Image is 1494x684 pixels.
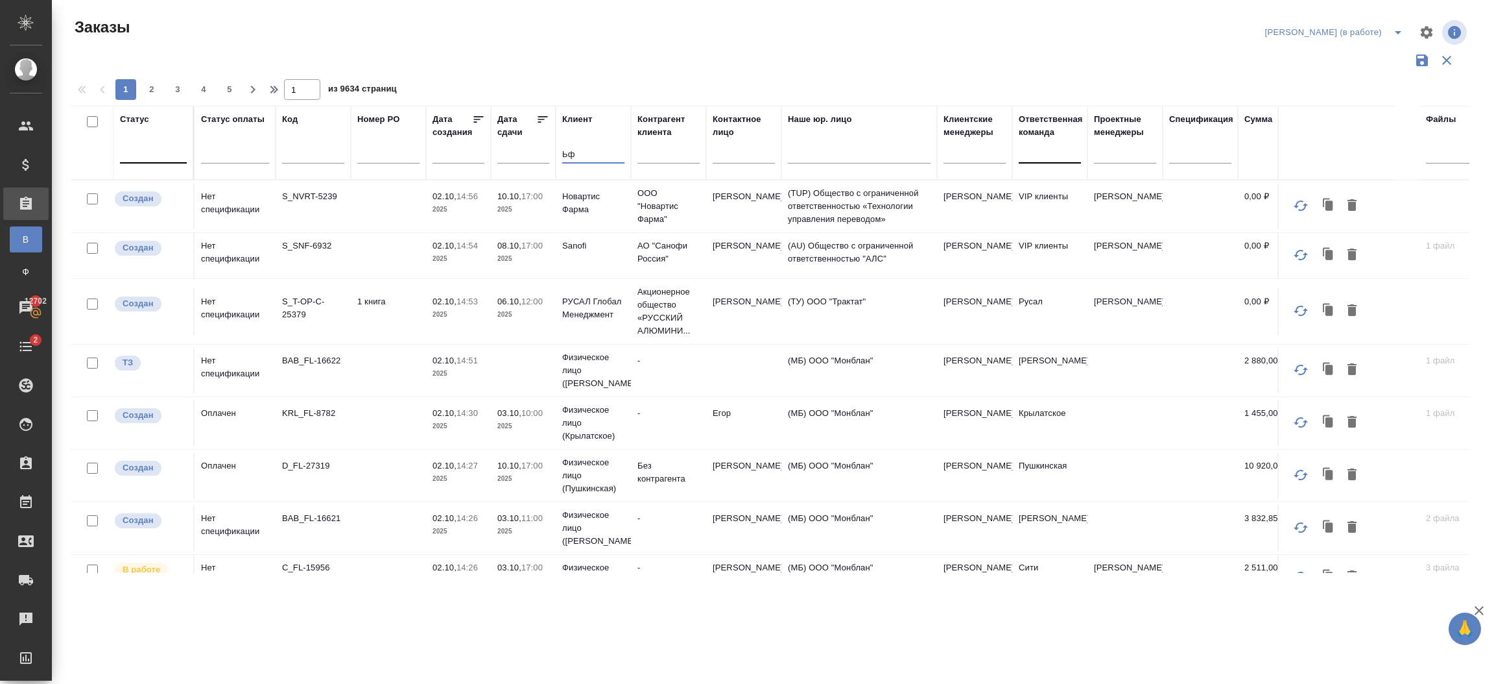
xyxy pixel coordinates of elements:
[781,289,937,334] td: (ТУ) ООО "Трактат"
[195,289,276,334] td: Нет спецификации
[1087,289,1163,334] td: [PERSON_NAME]
[562,113,592,126] div: Клиент
[113,459,187,477] div: Выставляется автоматически при создании заказа
[433,525,484,538] p: 2025
[1426,239,1488,252] p: 1 файл
[357,113,399,126] div: Номер PO
[456,297,478,306] p: 14:53
[3,330,49,363] a: 2
[16,233,36,246] span: В
[1341,193,1363,218] button: Удалить
[1238,184,1303,229] td: 0,00 ₽
[433,241,456,250] p: 02.10,
[1261,22,1411,43] div: split button
[497,525,549,538] p: 2025
[1238,289,1303,334] td: 0,00 ₽
[433,252,484,265] p: 2025
[1238,348,1303,393] td: 2 880,00 ₽
[1012,233,1087,278] td: VIP клиенты
[1341,243,1363,267] button: Удалить
[937,348,1012,393] td: [PERSON_NAME]
[123,192,154,205] p: Создан
[1341,565,1363,589] button: Удалить
[113,561,187,579] div: Выставляет ПМ после принятия заказа от КМа
[497,113,536,139] div: Дата сдачи
[637,113,700,139] div: Контрагент клиента
[1012,184,1087,229] td: VIP клиенты
[113,512,187,530] div: Выставляется автоматически при создании заказа
[1442,20,1469,45] span: Посмотреть информацию
[219,83,240,96] span: 5
[497,241,521,250] p: 08.10,
[1012,289,1087,334] td: Русал
[1426,561,1488,574] p: 3 файла
[1012,506,1087,551] td: [PERSON_NAME]
[1426,512,1488,525] p: 2 файла
[521,408,543,418] p: 10:00
[562,404,624,443] p: Физическое лицо (Крылатское)
[637,459,700,485] p: Без контрагента
[123,297,154,310] p: Создан
[433,367,484,380] p: 2025
[456,356,478,365] p: 14:51
[497,203,549,216] p: 2025
[562,456,624,495] p: Физическое лицо (Пушкинская)
[1238,400,1303,446] td: 1 455,00 ₽
[282,512,344,525] p: BAB_FL-16621
[456,563,478,572] p: 14:26
[282,239,344,252] p: S_SNF-6932
[1411,17,1442,48] span: Настроить таблицу
[637,512,700,525] p: -
[937,233,1012,278] td: [PERSON_NAME]
[282,190,344,203] p: S_NVRT-5239
[195,400,276,446] td: Оплачен
[1341,358,1363,382] button: Удалить
[1285,459,1316,491] button: Обновить
[282,113,298,126] div: Код
[433,308,484,321] p: 2025
[1316,358,1341,382] button: Клонировать
[1285,239,1316,271] button: Обновить
[562,295,624,321] p: РУСАЛ Глобал Менеджмент
[1434,48,1459,73] button: Сбросить фильтры
[521,191,543,201] p: 17:00
[113,190,187,208] div: Выставляется автоматически при создании заказа
[456,461,478,470] p: 14:27
[1285,190,1316,221] button: Обновить
[167,79,188,100] button: 3
[282,561,344,574] p: C_FL-15956
[433,203,484,216] p: 2025
[113,407,187,424] div: Выставляется автоматически при создании заказа
[521,241,543,250] p: 17:00
[195,233,276,278] td: Нет спецификации
[781,506,937,551] td: (МБ) ООО "Монблан"
[1426,407,1488,420] p: 1 файл
[562,561,624,587] p: Физическое лицо (Сити)
[521,513,543,523] p: 11:00
[497,297,521,306] p: 06.10,
[1238,555,1303,600] td: 2 511,00 ₽
[1238,453,1303,498] td: 10 920,00 ₽
[433,563,456,572] p: 02.10,
[219,79,240,100] button: 5
[637,561,700,574] p: -
[521,563,543,572] p: 17:00
[706,289,781,334] td: [PERSON_NAME]
[456,241,478,250] p: 14:54
[637,286,700,337] p: Акционерное общество «РУССКИЙ АЛЮМИНИ...
[433,297,456,306] p: 02.10,
[113,239,187,257] div: Выставляется автоматически при создании заказа
[943,113,1006,139] div: Клиентские менеджеры
[201,113,265,126] div: Статус оплаты
[562,509,624,548] p: Физическое лицо ([PERSON_NAME])
[706,184,781,229] td: [PERSON_NAME]
[1341,299,1363,323] button: Удалить
[1316,463,1341,487] button: Клонировать
[521,461,543,470] p: 17:00
[1087,233,1163,278] td: [PERSON_NAME]
[706,506,781,551] td: [PERSON_NAME]
[706,400,781,446] td: Егор
[497,461,521,470] p: 10.10,
[497,252,549,265] p: 2025
[16,265,36,278] span: Ф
